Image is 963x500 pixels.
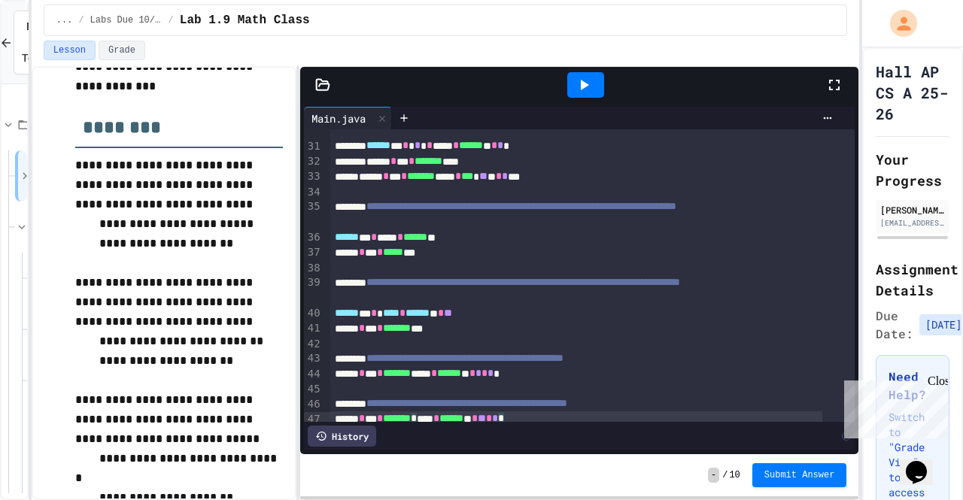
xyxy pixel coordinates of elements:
[889,368,937,404] h3: Need Help?
[304,382,323,397] div: 45
[876,149,949,191] h2: Your Progress
[722,469,728,481] span: /
[304,107,392,129] div: Main.java
[90,14,163,26] span: Labs Due 10/24
[304,169,323,184] div: 33
[876,307,913,343] span: Due Date:
[304,230,323,245] div: 36
[99,41,145,60] button: Grade
[6,6,104,95] div: Chat with us now!Close
[304,261,323,276] div: 38
[78,14,84,26] span: /
[304,337,323,352] div: 42
[304,245,323,260] div: 37
[14,11,39,74] button: Back to Teams
[900,440,948,485] iframe: chat widget
[56,14,73,26] span: ...
[729,469,740,481] span: 10
[304,111,373,126] div: Main.java
[874,6,921,41] div: My Account
[876,61,949,124] h1: Hall AP CS A 25-26
[880,203,945,217] div: [PERSON_NAME]
[308,426,376,447] div: History
[764,469,835,481] span: Submit Answer
[304,154,323,169] div: 32
[304,397,323,412] div: 46
[180,11,310,29] span: Lab 1.9 Math Class
[169,14,174,26] span: /
[880,217,945,229] div: [EMAIL_ADDRESS][DOMAIN_NAME][PERSON_NAME]
[304,412,323,427] div: 47
[44,41,96,60] button: Lesson
[876,259,949,301] h2: Assignment Details
[304,185,323,200] div: 34
[838,374,948,438] iframe: chat widget
[304,199,323,230] div: 35
[304,306,323,321] div: 40
[304,139,323,154] div: 31
[752,463,847,487] button: Submit Answer
[304,321,323,336] div: 41
[304,351,323,366] div: 43
[708,468,719,483] span: -
[304,275,323,306] div: 39
[304,367,323,382] div: 44
[22,19,54,66] span: Back to Teams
